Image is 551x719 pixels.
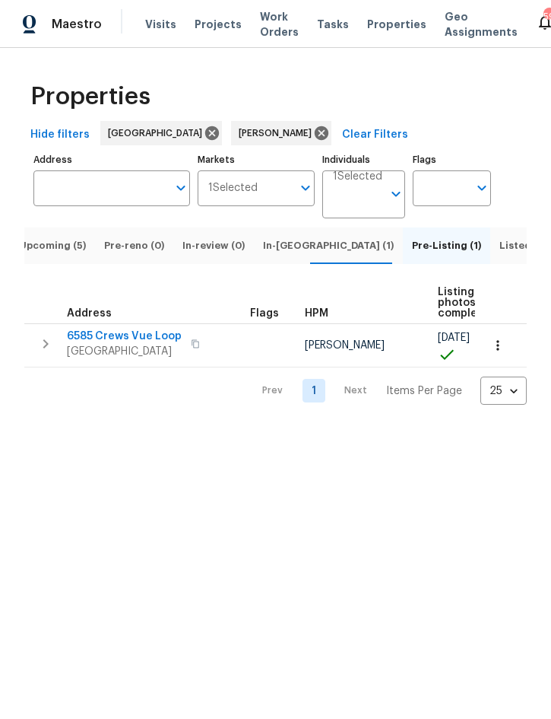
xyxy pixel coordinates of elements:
[260,9,299,40] span: Work Orders
[145,17,176,32] span: Visits
[438,287,489,319] span: Listing photos complete
[305,308,328,319] span: HPM
[33,155,190,164] label: Address
[367,17,426,32] span: Properties
[30,126,90,145] span: Hide filters
[182,237,245,254] span: In-review (0)
[480,371,527,411] div: 25
[208,182,258,195] span: 1 Selected
[100,121,222,145] div: [GEOGRAPHIC_DATA]
[499,237,551,254] span: Listed (13)
[342,126,408,145] span: Clear Filters
[108,126,208,141] span: [GEOGRAPHIC_DATA]
[263,237,394,254] span: In-[GEOGRAPHIC_DATA] (1)
[30,89,150,104] span: Properties
[317,19,349,30] span: Tasks
[412,237,481,254] span: Pre-Listing (1)
[445,9,518,40] span: Geo Assignments
[413,155,491,164] label: Flags
[231,121,331,145] div: [PERSON_NAME]
[67,329,182,344] span: 6585 Crews Vue Loop
[385,183,407,205] button: Open
[250,308,279,319] span: Flags
[322,155,405,164] label: Individuals
[19,237,86,254] span: Upcoming (5)
[471,177,492,199] button: Open
[24,121,96,149] button: Hide filters
[333,170,382,183] span: 1 Selected
[386,383,462,399] p: Items Per Page
[302,379,325,402] a: Goto page 1
[239,126,318,141] span: [PERSON_NAME]
[52,17,102,32] span: Maestro
[438,332,470,343] span: [DATE]
[104,237,164,254] span: Pre-reno (0)
[67,308,112,319] span: Address
[67,344,182,359] span: [GEOGRAPHIC_DATA]
[195,17,242,32] span: Projects
[248,377,527,405] nav: Pagination Navigation
[170,177,192,199] button: Open
[295,177,316,199] button: Open
[336,121,414,149] button: Clear Filters
[198,155,315,164] label: Markets
[305,340,385,351] span: [PERSON_NAME]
